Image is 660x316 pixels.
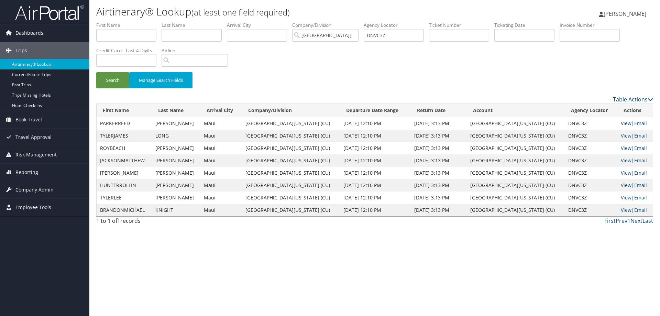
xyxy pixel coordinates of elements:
[630,217,642,225] a: Next
[15,129,52,146] span: Travel Approval
[467,104,565,117] th: Account: activate to sort column ascending
[242,204,340,216] td: [GEOGRAPHIC_DATA][US_STATE] (CU)
[565,130,617,142] td: DNVC3Z
[200,192,242,204] td: Maui
[97,204,152,216] td: BRANDONMICHAEL
[242,192,340,204] td: [GEOGRAPHIC_DATA][US_STATE] (CU)
[200,117,242,130] td: Maui
[97,104,152,117] th: First Name: activate to sort column ascending
[15,181,54,198] span: Company Admin
[152,179,200,192] td: [PERSON_NAME]
[467,117,565,130] td: [GEOGRAPHIC_DATA][US_STATE] (CU)
[467,204,565,216] td: [GEOGRAPHIC_DATA][US_STATE] (CU)
[242,167,340,179] td: [GEOGRAPHIC_DATA][US_STATE] (CU)
[96,4,467,19] h1: Airtinerary® Lookup
[617,154,653,167] td: |
[634,170,647,176] a: Email
[642,217,653,225] a: Last
[340,130,411,142] td: [DATE] 12:10 PM
[411,117,467,130] td: [DATE] 3:13 PM
[467,192,565,204] td: [GEOGRAPHIC_DATA][US_STATE] (CU)
[604,217,616,225] a: First
[200,154,242,167] td: Maui
[617,142,653,154] td: |
[621,145,631,151] a: View
[15,4,84,21] img: airportal-logo.png
[617,204,653,216] td: |
[97,154,152,167] td: JACKSONMATTHEW
[411,167,467,179] td: [DATE] 3:13 PM
[411,204,467,216] td: [DATE] 3:13 PM
[96,217,228,228] div: 1 to 1 of records
[634,120,647,127] a: Email
[191,7,290,18] small: (at least one field required)
[162,47,233,54] label: Airline
[242,154,340,167] td: [GEOGRAPHIC_DATA][US_STATE] (CU)
[429,22,494,29] label: Ticket Number
[565,179,617,192] td: DNVC3Z
[152,192,200,204] td: [PERSON_NAME]
[152,130,200,142] td: LONG
[162,22,227,29] label: Last Name
[242,117,340,130] td: [GEOGRAPHIC_DATA][US_STATE] (CU)
[634,132,647,139] a: Email
[411,104,467,117] th: Return Date: activate to sort column ascending
[200,130,242,142] td: Maui
[97,130,152,142] td: TYLERJAMES
[411,142,467,154] td: [DATE] 3:13 PM
[604,10,646,18] span: [PERSON_NAME]
[200,179,242,192] td: Maui
[634,145,647,151] a: Email
[200,167,242,179] td: Maui
[340,167,411,179] td: [DATE] 12:10 PM
[565,154,617,167] td: DNVC3Z
[15,111,42,128] span: Book Travel
[97,192,152,204] td: TYLERLEE
[340,192,411,204] td: [DATE] 12:10 PM
[613,96,653,103] a: Table Actions
[565,104,617,117] th: Agency Locator: activate to sort column ascending
[467,154,565,167] td: [GEOGRAPHIC_DATA][US_STATE] (CU)
[340,154,411,167] td: [DATE] 12:10 PM
[15,164,38,181] span: Reporting
[292,22,364,29] label: Company/Division
[617,130,653,142] td: |
[617,192,653,204] td: |
[242,104,340,117] th: Company/Division
[634,182,647,188] a: Email
[560,22,625,29] label: Invoice Number
[467,179,565,192] td: [GEOGRAPHIC_DATA][US_STATE] (CU)
[97,167,152,179] td: [PERSON_NAME]
[621,157,631,164] a: View
[96,72,129,88] button: Search
[152,167,200,179] td: [PERSON_NAME]
[129,72,192,88] button: Manage Search Fields
[242,130,340,142] td: [GEOGRAPHIC_DATA][US_STATE] (CU)
[152,142,200,154] td: [PERSON_NAME]
[15,42,27,59] span: Trips
[15,146,57,163] span: Risk Management
[242,142,340,154] td: [GEOGRAPHIC_DATA][US_STATE] (CU)
[340,142,411,154] td: [DATE] 12:10 PM
[152,204,200,216] td: KNIGHT
[467,142,565,154] td: [GEOGRAPHIC_DATA][US_STATE] (CU)
[97,117,152,130] td: PARKERREED
[97,179,152,192] td: HUNTERROLLIN
[634,207,647,213] a: Email
[152,104,200,117] th: Last Name: activate to sort column ascending
[411,179,467,192] td: [DATE] 3:13 PM
[627,217,630,225] a: 1
[340,117,411,130] td: [DATE] 12:10 PM
[97,142,152,154] td: ROYBEACH
[152,154,200,167] td: [PERSON_NAME]
[15,199,51,216] span: Employee Tools
[599,3,653,24] a: [PERSON_NAME]
[242,179,340,192] td: [GEOGRAPHIC_DATA][US_STATE] (CU)
[227,22,292,29] label: Arrival City
[340,179,411,192] td: [DATE] 12:10 PM
[565,204,617,216] td: DNVC3Z
[467,167,565,179] td: [GEOGRAPHIC_DATA][US_STATE] (CU)
[467,130,565,142] td: [GEOGRAPHIC_DATA][US_STATE] (CU)
[411,192,467,204] td: [DATE] 3:13 PM
[621,182,631,188] a: View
